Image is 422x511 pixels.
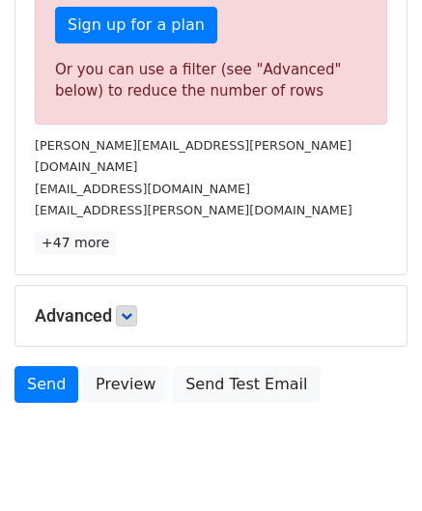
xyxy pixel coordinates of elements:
[35,138,352,175] small: [PERSON_NAME][EMAIL_ADDRESS][PERSON_NAME][DOMAIN_NAME]
[35,203,352,217] small: [EMAIL_ADDRESS][PERSON_NAME][DOMAIN_NAME]
[55,59,367,102] div: Or you can use a filter (see "Advanced" below) to reduce the number of rows
[325,418,422,511] iframe: Chat Widget
[35,231,116,255] a: +47 more
[83,366,168,403] a: Preview
[35,305,387,326] h5: Advanced
[173,366,320,403] a: Send Test Email
[35,182,250,196] small: [EMAIL_ADDRESS][DOMAIN_NAME]
[14,366,78,403] a: Send
[55,7,217,43] a: Sign up for a plan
